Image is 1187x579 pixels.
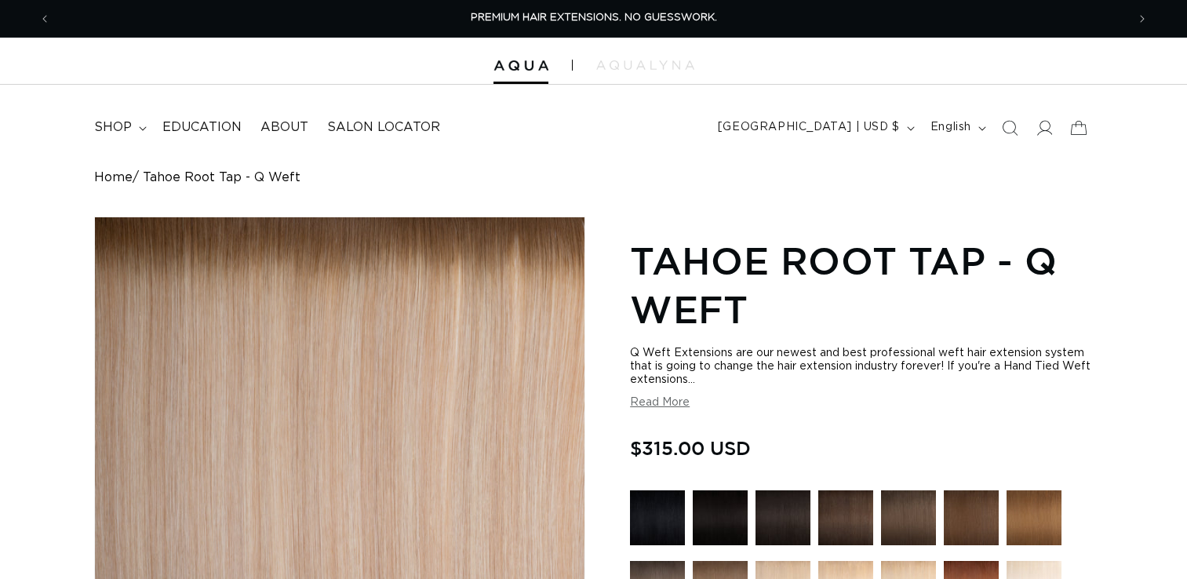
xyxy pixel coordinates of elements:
[94,170,133,185] a: Home
[327,119,440,136] span: Salon Locator
[756,490,810,553] a: 1B Soft Black - Q Weft
[596,60,694,70] img: aqualyna.com
[630,490,685,545] img: 1 Black - Q Weft
[251,110,318,145] a: About
[260,119,308,136] span: About
[471,13,717,23] span: PREMIUM HAIR EXTENSIONS. NO GUESSWORK.
[693,490,748,545] img: 1N Natural Black - Q Weft
[693,490,748,553] a: 1N Natural Black - Q Weft
[94,170,1093,185] nav: breadcrumbs
[1125,4,1160,34] button: Next announcement
[708,113,921,143] button: [GEOGRAPHIC_DATA] | USD $
[944,490,999,553] a: 4 Medium Brown - Q Weft
[630,396,690,410] button: Read More
[718,119,900,136] span: [GEOGRAPHIC_DATA] | USD $
[818,490,873,545] img: 2 Dark Brown - Q Weft
[992,111,1027,145] summary: Search
[94,119,132,136] span: shop
[818,490,873,553] a: 2 Dark Brown - Q Weft
[143,170,300,185] span: Tahoe Root Tap - Q Weft
[162,119,242,136] span: Education
[921,113,992,143] button: English
[881,490,936,553] a: 4AB Medium Ash Brown - Q Weft
[630,490,685,553] a: 1 Black - Q Weft
[630,347,1093,387] div: Q Weft Extensions are our newest and best professional weft hair extension system that is going t...
[1007,490,1061,545] img: 6 Light Brown - Q Weft
[630,236,1093,334] h1: Tahoe Root Tap - Q Weft
[944,490,999,545] img: 4 Medium Brown - Q Weft
[756,490,810,545] img: 1B Soft Black - Q Weft
[1007,490,1061,553] a: 6 Light Brown - Q Weft
[930,119,971,136] span: English
[630,433,751,463] span: $315.00 USD
[881,490,936,545] img: 4AB Medium Ash Brown - Q Weft
[85,110,153,145] summary: shop
[493,60,548,71] img: Aqua Hair Extensions
[153,110,251,145] a: Education
[27,4,62,34] button: Previous announcement
[318,110,450,145] a: Salon Locator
